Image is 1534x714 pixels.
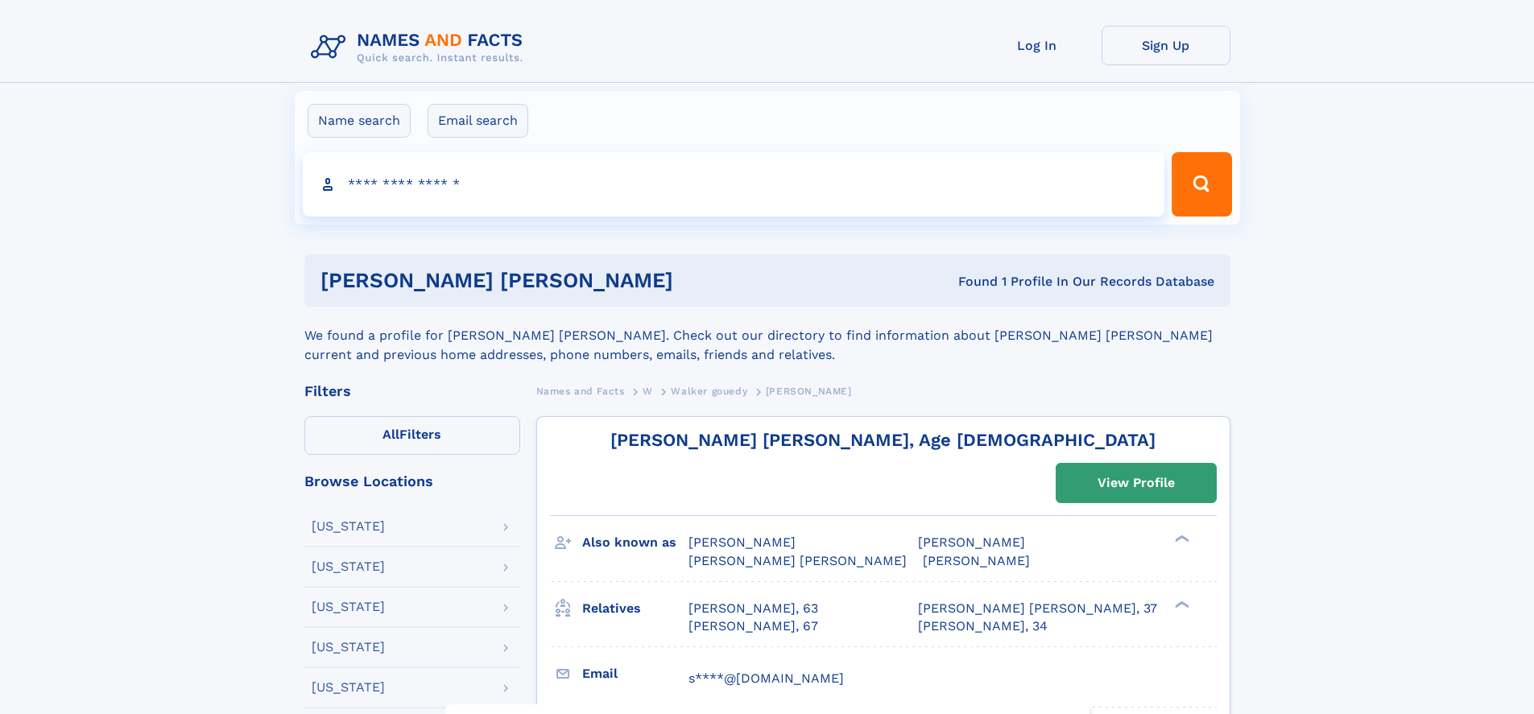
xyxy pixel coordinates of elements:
[304,474,520,489] div: Browse Locations
[688,617,818,635] a: [PERSON_NAME], 67
[671,381,747,401] a: Walker gouedy
[382,427,399,442] span: All
[1171,599,1190,609] div: ❯
[582,529,688,556] h3: Also known as
[688,534,796,550] span: [PERSON_NAME]
[312,641,385,654] div: [US_STATE]
[918,600,1157,617] a: [PERSON_NAME] [PERSON_NAME], 37
[312,681,385,694] div: [US_STATE]
[304,307,1230,365] div: We found a profile for [PERSON_NAME] [PERSON_NAME]. Check out our directory to find information a...
[428,104,528,138] label: Email search
[671,386,747,397] span: Walker gouedy
[304,416,520,455] label: Filters
[582,660,688,687] h3: Email
[308,104,411,138] label: Name search
[816,273,1214,291] div: Found 1 Profile In Our Records Database
[766,386,852,397] span: [PERSON_NAME]
[688,553,907,568] span: [PERSON_NAME] [PERSON_NAME]
[1102,26,1230,65] a: Sign Up
[312,601,385,613] div: [US_STATE]
[918,534,1025,550] span: [PERSON_NAME]
[536,381,625,401] a: Names and Facts
[303,152,1165,217] input: search input
[1171,534,1190,544] div: ❯
[918,617,1048,635] a: [PERSON_NAME], 34
[1098,464,1175,501] div: View Profile
[643,381,653,401] a: W
[973,26,1102,65] a: Log In
[304,384,520,398] div: Filters
[582,595,688,622] h3: Relatives
[688,600,818,617] a: [PERSON_NAME], 63
[923,553,1030,568] span: [PERSON_NAME]
[320,270,816,291] h1: [PERSON_NAME] [PERSON_NAME]
[643,386,653,397] span: W
[304,26,536,69] img: Logo Names and Facts
[610,430,1156,450] a: [PERSON_NAME] [PERSON_NAME], Age [DEMOGRAPHIC_DATA]
[1172,152,1231,217] button: Search Button
[312,560,385,573] div: [US_STATE]
[312,520,385,533] div: [US_STATE]
[1056,464,1216,502] a: View Profile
